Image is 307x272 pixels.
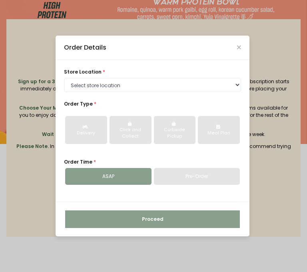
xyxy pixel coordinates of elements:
div: Click and Collect [115,127,146,140]
button: Proceed [65,210,240,228]
span: Order Type [64,100,93,107]
button: Click and Collect [110,116,152,144]
button: Curbside Pickup [154,116,196,144]
div: Meal Plan [203,130,235,136]
button: Close [237,46,241,50]
span: store location [64,68,102,75]
button: Delivery [65,116,107,144]
div: Delivery [70,130,102,136]
span: Order Time [64,158,92,165]
div: Order Details [64,43,106,52]
button: Meal Plan [198,116,240,144]
div: Curbside Pickup [159,127,191,140]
